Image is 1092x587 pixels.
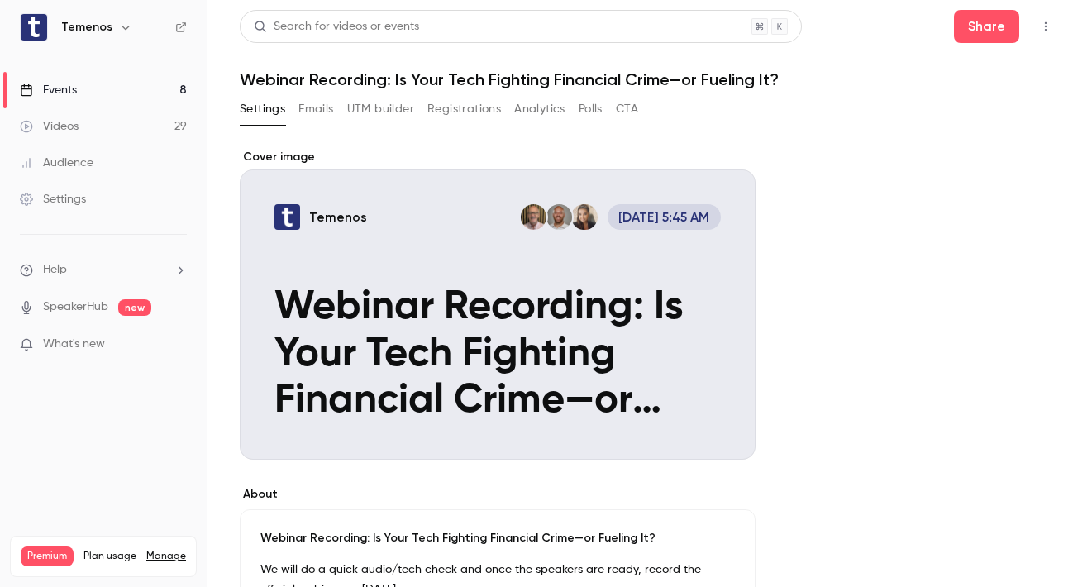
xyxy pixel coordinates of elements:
[240,149,756,165] label: Cover image
[579,96,603,122] button: Polls
[43,261,67,279] span: Help
[20,261,187,279] li: help-dropdown-opener
[298,96,333,122] button: Emails
[347,96,414,122] button: UTM builder
[616,96,638,122] button: CTA
[167,337,187,352] iframe: Noticeable Trigger
[20,155,93,171] div: Audience
[240,96,285,122] button: Settings
[240,69,1059,89] h1: Webinar Recording: Is Your Tech Fighting Financial Crime—or Fueling It?
[61,19,112,36] h6: Temenos
[83,550,136,563] span: Plan usage
[43,336,105,353] span: What's new
[20,191,86,208] div: Settings
[20,118,79,135] div: Videos
[146,550,186,563] a: Manage
[20,82,77,98] div: Events
[240,486,756,503] label: About
[240,149,756,460] section: Cover image
[118,299,151,316] span: new
[427,96,501,122] button: Registrations
[43,298,108,316] a: SpeakerHub
[21,546,74,566] span: Premium
[254,18,419,36] div: Search for videos or events
[21,14,47,41] img: Temenos
[514,96,565,122] button: Analytics
[260,530,735,546] p: Webinar Recording: Is Your Tech Fighting Financial Crime—or Fueling It?
[954,10,1019,43] button: Share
